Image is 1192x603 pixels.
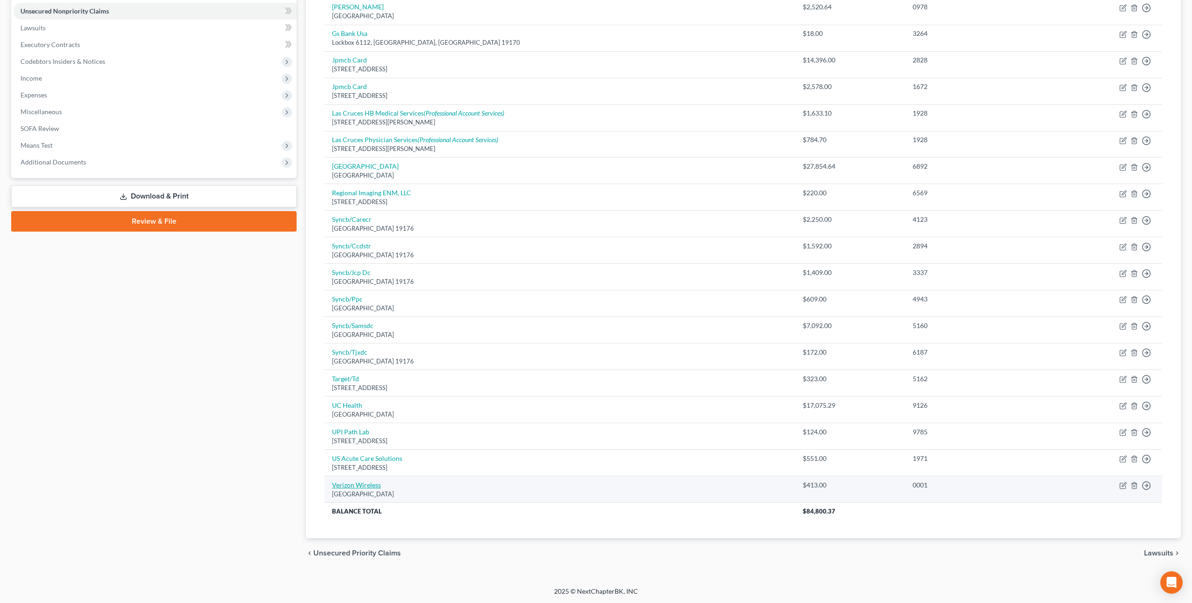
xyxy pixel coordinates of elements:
[913,82,1038,91] div: 1672
[803,55,898,65] div: $14,396.00
[20,7,109,15] span: Unsecured Nonpriority Claims
[913,454,1038,463] div: 1971
[332,401,362,409] a: UC Health
[913,215,1038,224] div: 4123
[913,135,1038,144] div: 1928
[332,65,788,74] div: [STREET_ADDRESS]
[332,481,381,489] a: Verizon Wireless
[803,109,898,118] div: $1,633.10
[913,188,1038,198] div: 6569
[11,185,297,207] a: Download & Print
[332,144,788,153] div: [STREET_ADDRESS][PERSON_NAME]
[332,12,788,21] div: [GEOGRAPHIC_DATA]
[332,463,788,472] div: [STREET_ADDRESS]
[332,384,788,392] div: [STREET_ADDRESS]
[325,503,795,520] th: Balance Total
[913,241,1038,251] div: 2894
[803,507,835,515] span: $84,800.37
[803,480,898,490] div: $413.00
[313,549,401,557] span: Unsecured Priority Claims
[803,427,898,437] div: $124.00
[803,401,898,410] div: $17,075.29
[913,2,1038,12] div: 0978
[20,24,46,32] span: Lawsuits
[306,549,401,557] button: chevron_left Unsecured Priority Claims
[1144,549,1181,557] button: Lawsuits chevron_right
[332,118,788,127] div: [STREET_ADDRESS][PERSON_NAME]
[332,330,788,339] div: [GEOGRAPHIC_DATA]
[332,56,367,64] a: Jpmcb Card
[803,454,898,463] div: $551.00
[332,304,788,313] div: [GEOGRAPHIC_DATA]
[332,268,371,276] a: Syncb/Jcp Dc
[332,454,402,462] a: US Acute Care Solutions
[332,38,788,47] div: Lockbox 6112, [GEOGRAPHIC_DATA], [GEOGRAPHIC_DATA] 19170
[803,268,898,277] div: $1,409.00
[803,321,898,330] div: $7,092.00
[20,141,53,149] span: Means Test
[11,211,297,232] a: Review & File
[913,29,1038,38] div: 3264
[332,357,788,366] div: [GEOGRAPHIC_DATA] 19176
[20,57,105,65] span: Codebtors Insiders & Notices
[332,242,371,250] a: Syncb/Ccdstr
[418,136,498,144] i: (Professional Account Services)
[913,348,1038,357] div: 6187
[803,348,898,357] div: $172.00
[332,410,788,419] div: [GEOGRAPHIC_DATA]
[913,374,1038,384] div: 5162
[332,295,363,303] a: Syncb/Ppc
[20,74,42,82] span: Income
[803,188,898,198] div: $220.00
[20,158,86,166] span: Additional Documents
[332,189,411,197] a: Regional Imaging ENM, LLC
[13,3,297,20] a: Unsecured Nonpriority Claims
[332,198,788,206] div: [STREET_ADDRESS]
[332,322,373,329] a: Syncb/Samsdc
[913,268,1038,277] div: 3337
[332,490,788,499] div: [GEOGRAPHIC_DATA]
[913,295,1038,304] div: 4943
[913,427,1038,437] div: 9785
[20,91,47,99] span: Expenses
[332,29,367,37] a: Gs Bank Usa
[803,295,898,304] div: $609.00
[1160,571,1183,594] div: Open Intercom Messenger
[20,108,62,116] span: Miscellaneous
[332,109,504,117] a: Las Cruces HB Medical Services(Professional Account Services)
[803,215,898,224] div: $2,250.00
[803,82,898,91] div: $2,578.00
[803,29,898,38] div: $18.00
[332,277,788,286] div: [GEOGRAPHIC_DATA] 19176
[332,375,359,383] a: Target/Td
[20,41,80,48] span: Executory Contracts
[332,224,788,233] div: [GEOGRAPHIC_DATA] 19176
[332,136,498,144] a: Las Cruces Physician Services(Professional Account Services)
[332,91,788,100] div: [STREET_ADDRESS]
[13,20,297,36] a: Lawsuits
[913,55,1038,65] div: 2828
[913,480,1038,490] div: 0001
[332,437,788,445] div: [STREET_ADDRESS]
[332,162,399,170] a: [GEOGRAPHIC_DATA]
[13,120,297,137] a: SOFA Review
[13,36,297,53] a: Executory Contracts
[332,3,384,11] a: [PERSON_NAME]
[913,321,1038,330] div: 5160
[1144,549,1173,557] span: Lawsuits
[20,124,59,132] span: SOFA Review
[913,162,1038,171] div: 6892
[803,241,898,251] div: $1,592.00
[1173,549,1181,557] i: chevron_right
[332,215,372,223] a: Syncb/Carecr
[306,549,313,557] i: chevron_left
[332,171,788,180] div: [GEOGRAPHIC_DATA]
[803,374,898,384] div: $323.00
[913,401,1038,410] div: 9126
[803,162,898,171] div: $27,854.64
[332,348,367,356] a: Syncb/Tjxdc
[332,82,367,90] a: Jpmcb Card
[913,109,1038,118] div: 1928
[803,135,898,144] div: $784.70
[332,251,788,260] div: [GEOGRAPHIC_DATA] 19176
